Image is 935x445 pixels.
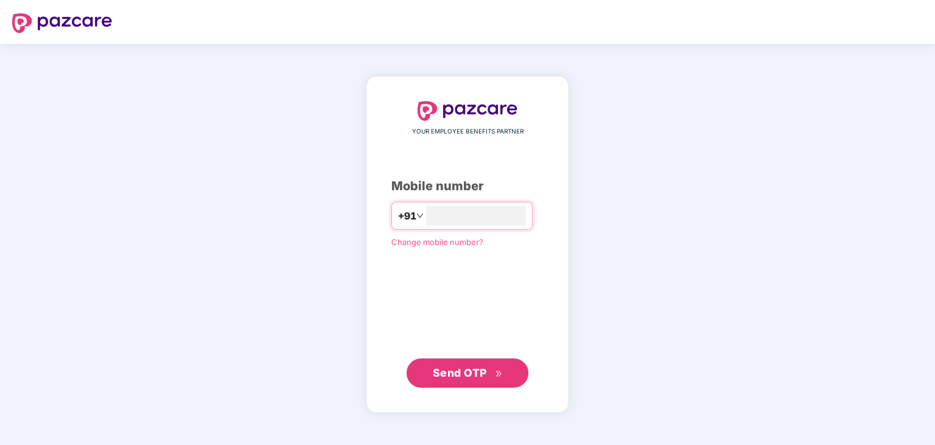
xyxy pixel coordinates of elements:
[407,358,528,388] button: Send OTPdouble-right
[412,127,524,137] span: YOUR EMPLOYEE BENEFITS PARTNER
[418,101,517,121] img: logo
[391,237,483,247] a: Change mobile number?
[495,370,503,378] span: double-right
[398,208,416,224] span: +91
[12,13,112,33] img: logo
[416,212,424,219] span: down
[433,366,487,379] span: Send OTP
[391,177,544,196] div: Mobile number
